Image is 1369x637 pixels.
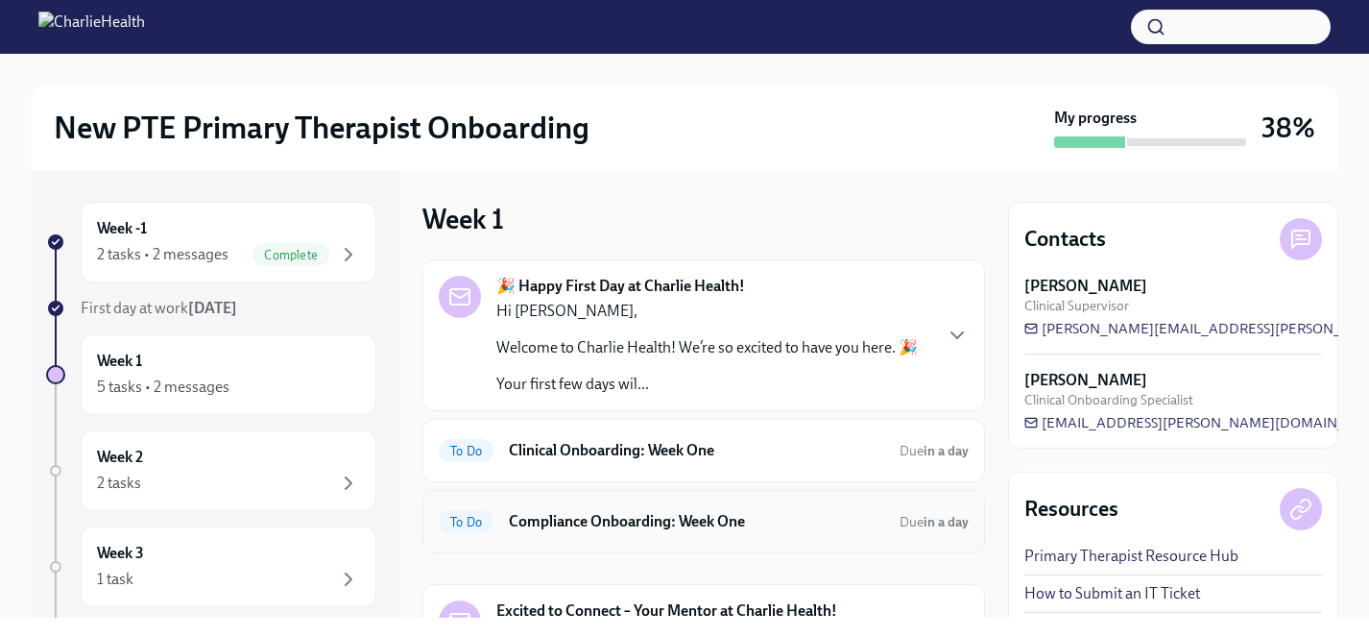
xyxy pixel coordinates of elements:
[1261,110,1315,145] h3: 38%
[54,109,589,147] h2: New PTE Primary Therapist Onboarding
[439,515,493,529] span: To Do
[1024,495,1118,524] h4: Resources
[900,513,969,531] span: September 13th, 2025 10:00
[46,430,376,511] a: Week 22 tasks
[924,514,969,530] strong: in a day
[439,435,969,466] a: To DoClinical Onboarding: Week OneDuein a day
[496,301,918,322] p: Hi [PERSON_NAME],
[46,334,376,415] a: Week 15 tasks • 2 messages
[252,248,329,262] span: Complete
[1024,583,1200,604] a: How to Submit an IT Ticket
[46,298,376,319] a: First day at work[DATE]
[509,511,884,532] h6: Compliance Onboarding: Week One
[509,440,884,461] h6: Clinical Onboarding: Week One
[422,202,504,236] h3: Week 1
[1024,546,1238,567] a: Primary Therapist Resource Hub
[496,337,918,358] p: Welcome to Charlie Health! We’re so excited to have you here. 🎉
[97,218,147,239] h6: Week -1
[81,299,237,317] span: First day at work
[1024,370,1147,391] strong: [PERSON_NAME]
[97,543,144,564] h6: Week 3
[924,443,969,459] strong: in a day
[97,351,142,372] h6: Week 1
[97,244,228,265] div: 2 tasks • 2 messages
[1024,297,1129,315] span: Clinical Supervisor
[496,276,745,297] strong: 🎉 Happy First Day at Charlie Health!
[97,447,143,468] h6: Week 2
[46,527,376,607] a: Week 31 task
[1024,225,1106,254] h4: Contacts
[1024,276,1147,297] strong: [PERSON_NAME]
[439,506,969,537] a: To DoCompliance Onboarding: Week OneDuein a day
[1054,108,1137,129] strong: My progress
[46,202,376,282] a: Week -12 tasks • 2 messagesComplete
[188,299,237,317] strong: [DATE]
[97,473,141,494] div: 2 tasks
[900,514,969,530] span: Due
[900,443,969,459] span: Due
[439,444,493,458] span: To Do
[97,377,229,398] div: 5 tasks • 2 messages
[38,12,145,42] img: CharlieHealth
[496,600,837,622] strong: Excited to Connect – Your Mentor at Charlie Health!
[496,374,918,395] p: Your first few days wil...
[1024,391,1193,409] span: Clinical Onboarding Specialist
[97,569,133,590] div: 1 task
[900,442,969,460] span: September 13th, 2025 10:00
